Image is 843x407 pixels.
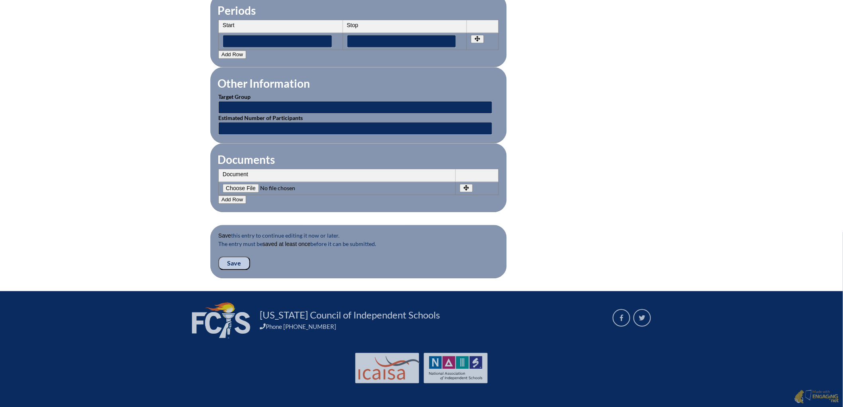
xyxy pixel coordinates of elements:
label: Target Group [218,93,251,100]
img: FCIS_logo_white [192,302,250,338]
legend: Documents [217,153,276,166]
th: Stop [343,20,467,33]
a: [US_STATE] Council of Independent Schools [257,309,443,321]
img: Engaging - Bring it online [805,389,814,401]
b: saved at least once [263,241,311,247]
a: Made with [791,388,842,406]
input: Save [218,256,250,270]
p: Made with [812,389,839,404]
p: The entry must be before it can be submitted. [218,240,499,256]
legend: Periods [217,4,257,17]
div: Phone [PHONE_NUMBER] [260,323,603,330]
p: this entry to continue editing it now or later. [218,231,499,240]
th: Document [219,169,456,182]
b: Save [218,232,231,239]
label: Estimated Number of Participants [218,114,303,121]
legend: Other Information [217,77,311,90]
img: NAIS Logo [429,356,482,380]
img: Engaging - Bring it online [812,394,839,403]
img: Engaging - Bring it online [794,389,804,404]
th: Start [219,20,343,33]
button: Add Row [218,50,246,59]
button: Add Row [218,195,246,204]
img: Int'l Council Advancing Independent School Accreditation logo [359,356,420,380]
